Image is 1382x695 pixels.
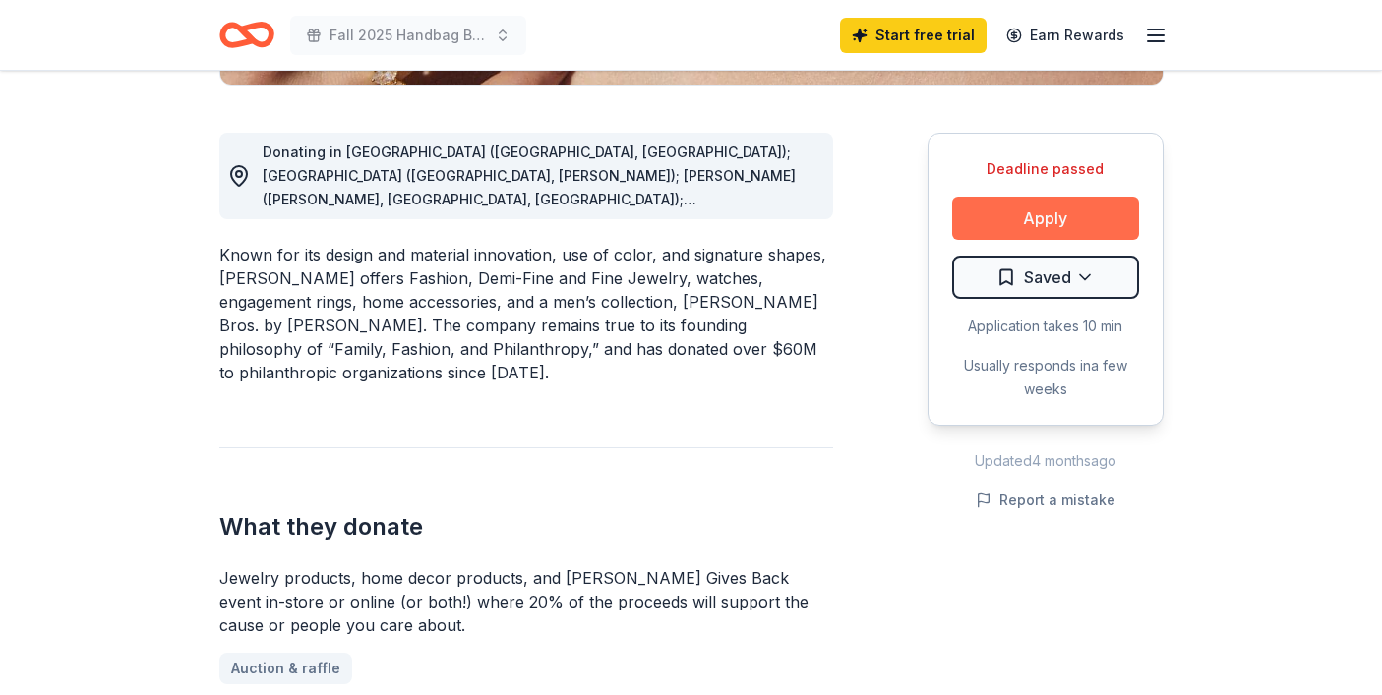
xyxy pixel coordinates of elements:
[219,653,352,684] a: Auction & raffle
[952,197,1139,240] button: Apply
[330,24,487,47] span: Fall 2025 Handbag Bingo
[219,243,833,384] div: Known for its design and material innovation, use of color, and signature shapes, [PERSON_NAME] o...
[290,16,526,55] button: Fall 2025 Handbag Bingo
[952,256,1139,299] button: Saved
[994,18,1136,53] a: Earn Rewards
[840,18,987,53] a: Start free trial
[952,354,1139,401] div: Usually responds in a few weeks
[263,144,796,656] span: Donating in [GEOGRAPHIC_DATA] ([GEOGRAPHIC_DATA], [GEOGRAPHIC_DATA]); [GEOGRAPHIC_DATA] ([GEOGRAP...
[1024,264,1071,290] span: Saved
[219,511,833,543] h2: What they donate
[952,315,1139,338] div: Application takes 10 min
[928,449,1164,473] div: Updated 4 months ago
[952,157,1139,181] div: Deadline passed
[219,566,833,637] div: Jewelry products, home decor products, and [PERSON_NAME] Gives Back event in-store or online (or ...
[219,12,274,58] a: Home
[976,489,1115,512] button: Report a mistake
